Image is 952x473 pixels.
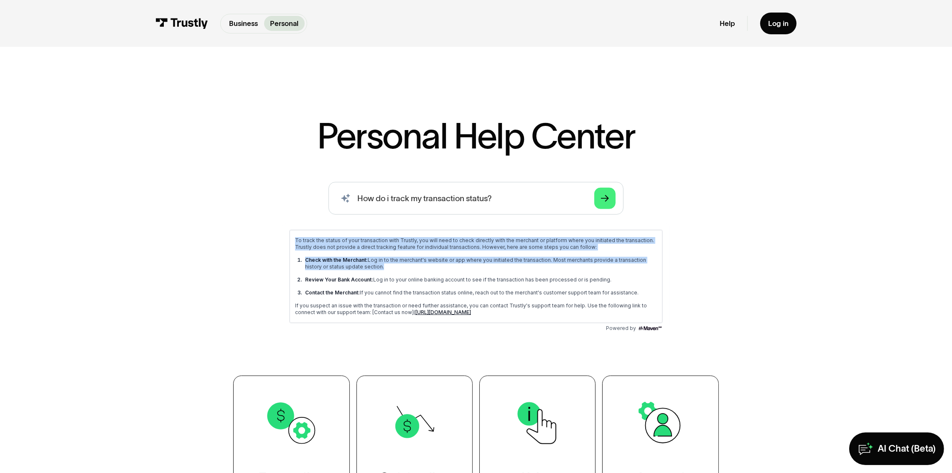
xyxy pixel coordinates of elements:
strong: Check with the Merchant: [23,34,85,40]
strong: Contact the Merchant: [23,66,77,73]
p: Business [229,18,258,29]
p: Log in to the merchant's website or app where you initiated the transaction. Most merchants provi... [23,34,374,47]
img: Maven AGI Logo [355,102,380,109]
span: Powered by [323,102,354,109]
p: Personal [270,18,298,29]
a: Personal [264,16,305,31]
a: Log in [760,13,797,34]
p: To track the status of your transaction with Trustly, you will need to check directly with the me... [13,14,374,28]
input: search [328,182,624,215]
a: AI Chat (Beta) [849,432,944,465]
div: Log in [768,19,789,28]
div: AI Chat (Beta) [878,442,936,455]
p: If you cannot find the transaction status online, reach out to the merchant's customer support te... [23,66,374,73]
p: If you suspect an issue with the transaction or need further assistance, you can contact Trustly'... [13,79,374,93]
img: Trustly Logo [155,18,209,29]
a: Business [223,16,264,31]
strong: Review Your Bank Account: [23,54,91,60]
a: [URL][DOMAIN_NAME] [133,86,188,92]
p: Log in to your online banking account to see if the transaction has been processed or is pending. [23,54,374,60]
h1: Personal Help Center [317,118,635,153]
a: Help [720,19,735,28]
form: Search [328,182,624,215]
